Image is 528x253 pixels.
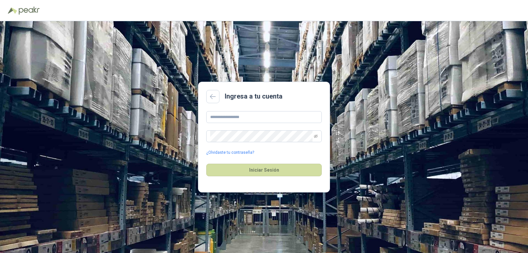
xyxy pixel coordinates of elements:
img: Peakr [18,7,40,15]
h2: Ingresa a tu cuenta [225,91,282,102]
img: Logo [8,7,17,14]
a: ¿Olvidaste tu contraseña? [206,149,254,156]
span: eye-invisible [314,134,318,138]
button: Iniciar Sesión [206,164,322,176]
